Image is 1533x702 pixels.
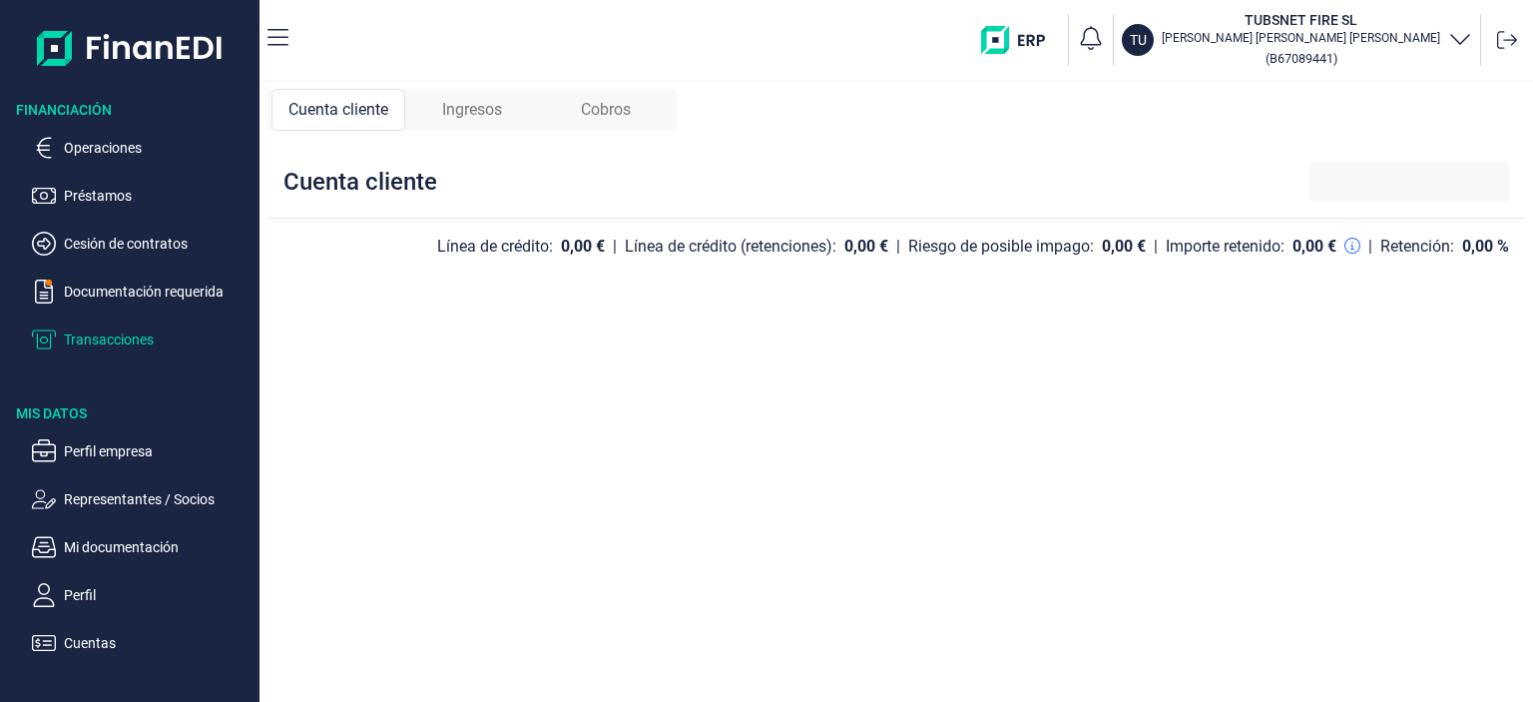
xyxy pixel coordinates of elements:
[271,89,405,131] div: Cuenta cliente
[908,237,1094,257] div: Riesgo de posible impago:
[405,89,539,131] div: Ingresos
[288,98,388,122] span: Cuenta cliente
[32,631,252,655] button: Cuentas
[64,583,252,607] p: Perfil
[442,98,502,122] span: Ingresos
[1380,237,1454,257] div: Retención:
[581,98,631,122] span: Cobros
[64,136,252,160] p: Operaciones
[32,583,252,607] button: Perfil
[64,487,252,511] p: Representantes / Socios
[625,237,836,257] div: Línea de crédito (retenciones):
[283,166,437,198] div: Cuenta cliente
[32,535,252,559] button: Mi documentación
[1154,235,1158,259] div: |
[1462,237,1509,257] div: 0,00 %
[32,439,252,463] button: Perfil empresa
[64,280,252,304] p: Documentación requerida
[64,631,252,655] p: Cuentas
[32,280,252,304] button: Documentación requerida
[32,136,252,160] button: Operaciones
[896,235,900,259] div: |
[844,237,888,257] div: 0,00 €
[1102,237,1146,257] div: 0,00 €
[1368,235,1372,259] div: |
[1166,237,1284,257] div: Importe retenido:
[1266,51,1337,66] small: Copiar cif
[1292,237,1336,257] div: 0,00 €
[32,328,252,351] button: Transacciones
[1162,30,1440,46] p: [PERSON_NAME] [PERSON_NAME] [PERSON_NAME]
[613,235,617,259] div: |
[32,184,252,208] button: Préstamos
[64,328,252,351] p: Transacciones
[64,535,252,559] p: Mi documentación
[64,439,252,463] p: Perfil empresa
[437,237,553,257] div: Línea de crédito:
[561,237,605,257] div: 0,00 €
[64,232,252,256] p: Cesión de contratos
[539,89,673,131] div: Cobros
[37,16,224,80] img: Logo de aplicación
[1122,10,1472,70] button: TUTUBSNET FIRE SL[PERSON_NAME] [PERSON_NAME] [PERSON_NAME](B67089441)
[32,487,252,511] button: Representantes / Socios
[981,26,1060,54] img: erp
[64,184,252,208] p: Préstamos
[1162,10,1440,30] h3: TUBSNET FIRE SL
[1130,30,1147,50] p: TU
[32,232,252,256] button: Cesión de contratos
